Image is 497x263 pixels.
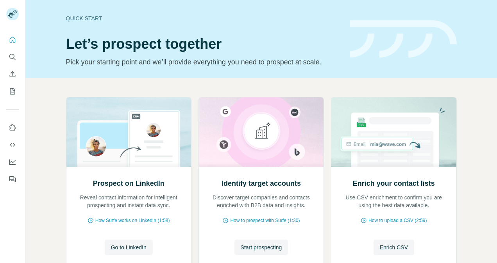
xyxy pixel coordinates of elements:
[93,178,164,189] h2: Prospect on LinkedIn
[350,20,457,58] img: banner
[241,243,282,251] span: Start prospecting
[111,243,147,251] span: Go to LinkedIn
[207,194,316,209] p: Discover target companies and contacts enriched with B2B data and insights.
[95,217,170,224] span: How Surfe works on LinkedIn (1:58)
[222,178,301,189] h2: Identify target accounts
[368,217,427,224] span: How to upload a CSV (2:59)
[6,84,19,98] button: My lists
[6,33,19,47] button: Quick start
[66,14,341,22] div: Quick start
[353,178,435,189] h2: Enrich your contact lists
[234,240,288,255] button: Start prospecting
[66,57,341,68] p: Pick your starting point and we’ll provide everything you need to prospect at scale.
[331,97,456,167] img: Enrich your contact lists
[6,155,19,169] button: Dashboard
[66,36,341,52] h1: Let’s prospect together
[339,194,448,209] p: Use CSV enrichment to confirm you are using the best data available.
[6,50,19,64] button: Search
[6,138,19,152] button: Use Surfe API
[374,240,414,255] button: Enrich CSV
[66,97,191,167] img: Prospect on LinkedIn
[230,217,300,224] span: How to prospect with Surfe (1:30)
[380,243,408,251] span: Enrich CSV
[198,97,324,167] img: Identify target accounts
[6,172,19,186] button: Feedback
[74,194,183,209] p: Reveal contact information for intelligent prospecting and instant data sync.
[105,240,153,255] button: Go to LinkedIn
[6,121,19,135] button: Use Surfe on LinkedIn
[6,67,19,81] button: Enrich CSV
